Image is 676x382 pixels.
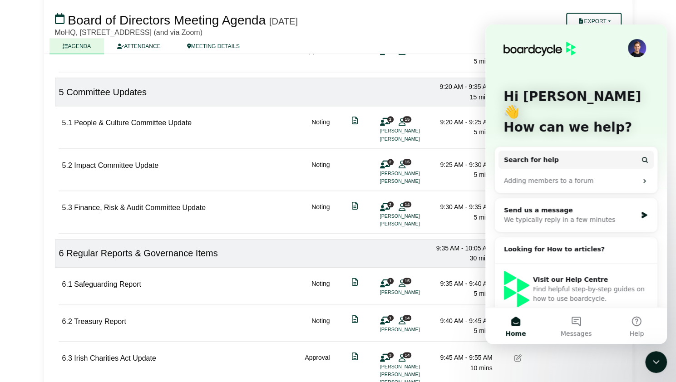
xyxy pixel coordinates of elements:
span: 15 [403,278,411,284]
a: ATTENDANCE [104,38,173,54]
span: 6.3 [62,354,72,362]
div: 9:35 AM - 10:05 AM [429,243,492,253]
span: 5.2 [62,162,72,169]
li: [PERSON_NAME] [380,135,448,143]
span: 30 mins [469,255,492,262]
span: Irish Charities Act Update [74,354,156,362]
span: MoHQ, [STREET_ADDRESS] (and via Zoom) [55,29,202,36]
div: Noting [311,117,330,143]
li: [PERSON_NAME] [380,170,448,177]
span: 2 [387,116,394,122]
div: Approval [305,46,330,66]
span: 1 [387,315,394,321]
span: 5.1 [62,119,72,127]
span: 5 mins [474,290,492,297]
span: 2 [387,201,394,207]
span: Safeguarding Report [74,280,141,288]
a: MEETING DETAILS [174,38,253,54]
div: Noting [311,160,330,186]
span: People & Culture Committee Update [74,119,192,127]
span: 6.1 [62,280,72,288]
div: 9:20 AM - 9:25 AM [429,117,493,127]
span: 14 [403,352,411,358]
span: 5 mins [474,214,492,221]
span: 1 [387,278,394,284]
div: 9:35 AM - 9:40 AM [429,279,493,289]
div: Noting [311,316,330,336]
span: Regular Reports & Governance Items [66,248,218,258]
div: 9:25 AM - 9:30 AM [429,160,493,170]
button: Export [566,13,621,29]
li: [PERSON_NAME] [380,212,448,220]
li: [PERSON_NAME] [380,371,448,378]
div: Noting [311,202,330,228]
span: 6.2 [62,318,72,325]
li: [PERSON_NAME] [380,326,448,333]
li: [PERSON_NAME] [380,127,448,135]
span: 15 mins [469,93,492,101]
span: 5 [59,87,64,97]
span: 5 mins [474,58,492,65]
span: 6 [59,248,64,258]
a: AGENDA [49,38,104,54]
span: Impact Committee Update [74,162,158,169]
span: 14 [403,201,411,207]
span: 5 mins [474,128,492,136]
span: Finance, Risk & Audit Committee Update [74,204,206,211]
span: 5 mins [474,327,492,334]
span: 14 [403,315,411,321]
span: 15 [403,116,411,122]
li: [PERSON_NAME] [380,220,448,228]
span: Treasury Report [74,318,126,325]
div: 9:40 AM - 9:45 AM [429,316,493,326]
li: [PERSON_NAME] [380,289,448,296]
span: 5.3 [62,204,72,211]
div: 9:20 AM - 9:35 AM [429,82,492,92]
span: 5 mins [474,171,492,178]
span: Committee Updates [66,87,147,97]
span: 10 mins [470,364,492,372]
li: [PERSON_NAME] [380,177,448,185]
span: 2 [387,159,394,165]
iframe: Intercom live chat [485,24,667,344]
div: 9:30 AM - 9:35 AM [429,202,493,212]
span: 3 [387,352,394,358]
iframe: Intercom live chat [645,351,667,373]
div: Noting [311,279,330,299]
div: [DATE] [269,16,298,27]
li: [PERSON_NAME] [380,363,448,371]
span: Board of Directors Meeting Agenda [68,13,266,27]
div: 9:45 AM - 9:55 AM [429,353,493,362]
span: 15 [403,159,411,165]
